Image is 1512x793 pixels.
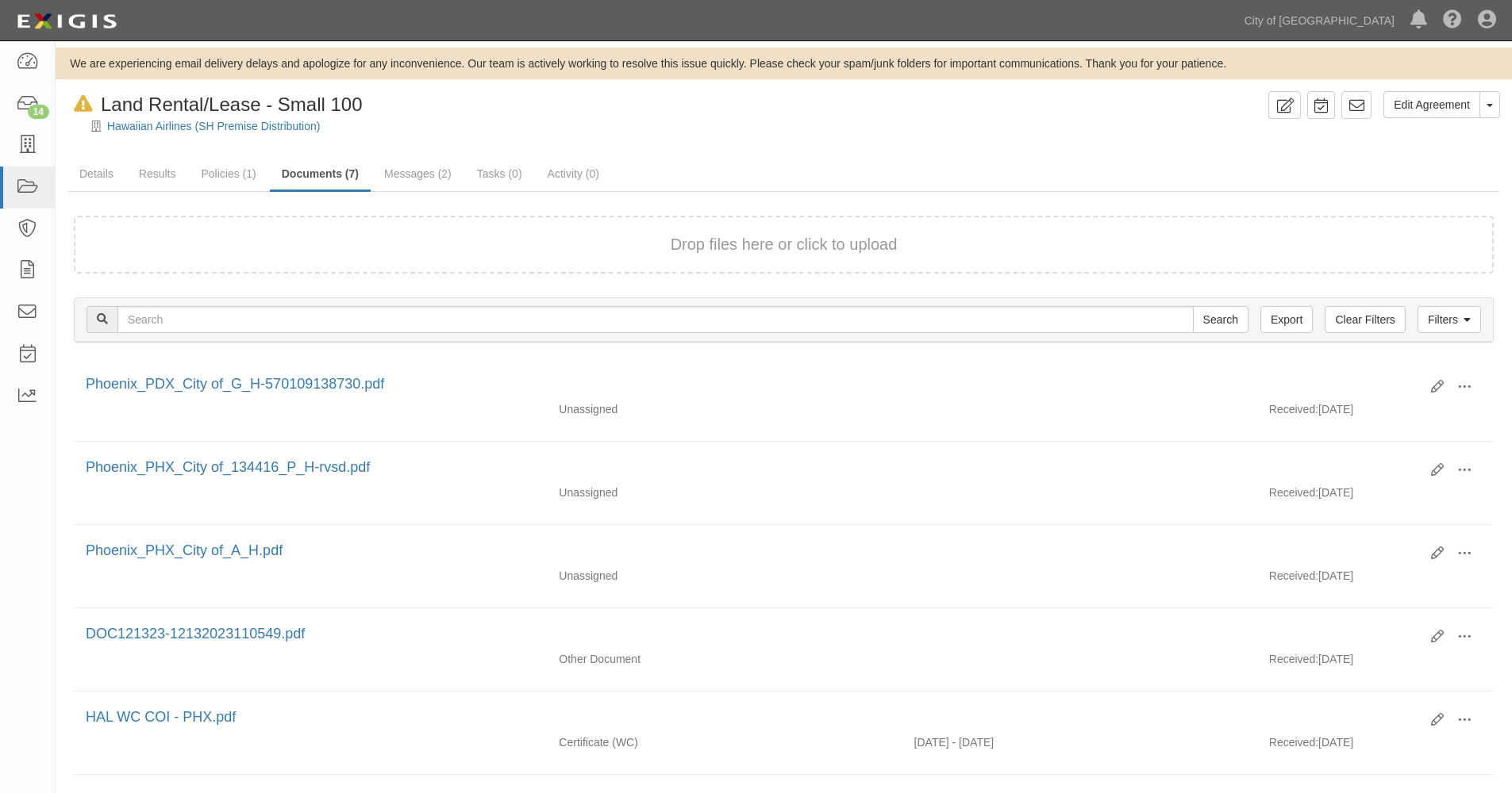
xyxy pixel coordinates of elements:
div: Effective - Expiration [902,485,1257,485]
div: Effective - Expiration [902,568,1257,569]
div: Phoenix_PHX_City of_134416_P_H-rvsd.pdf [86,458,1419,478]
a: Filters [1418,306,1481,333]
a: Documents (7) [270,158,371,192]
p: Received: [1269,401,1318,417]
p: Received: [1269,485,1318,500]
a: Export [1260,306,1313,333]
a: Policies (1) [189,158,267,190]
div: 14 [28,105,49,119]
div: Unassigned [547,401,902,417]
div: Unassigned [547,485,902,500]
div: [DATE] [1257,651,1494,675]
div: Effective - Expiration [902,651,1257,652]
div: HAL WC COI - PHX.pdf [86,707,1419,728]
div: We are experiencing email delivery delays and apologize for any inconvenience. Our team is active... [56,56,1512,71]
p: Received: [1269,734,1318,750]
button: Drop files here or click to upload [671,233,898,256]
a: Phoenix_PHX_City of_A_H.pdf [86,542,283,558]
a: HAL WC COI - PHX.pdf [86,709,236,725]
a: Tasks (0) [465,158,534,190]
input: Search [1193,306,1248,333]
a: Messages (2) [372,158,464,190]
div: [DATE] [1257,734,1494,758]
div: [DATE] [1257,401,1494,425]
a: Phoenix_PHX_City of_134416_P_H-rvsd.pdf [86,459,370,475]
a: Phoenix_PDX_City of_G_H-570109138730.pdf [86,376,384,392]
div: Phoenix_PHX_City of_A_H.pdf [86,541,1419,561]
div: [DATE] [1257,485,1494,508]
div: Land Rental/Lease - Small 100 [67,91,363,118]
img: logo-5460c22ac91f19d4615b14bd174203de0afe785f0fc80cf4dbbc73dc1793850b.png [12,7,121,36]
a: Activity (0) [536,158,611,190]
span: Land Rental/Lease - Small 100 [101,94,363,115]
div: Effective - Expiration [902,401,1257,402]
div: Other Document [547,651,902,667]
a: Hawaiian Airlines (SH Premise Distribution) [107,120,320,132]
div: [DATE] [1257,568,1494,592]
a: Edit Agreement [1383,91,1480,118]
div: Unassigned [547,568,902,584]
p: Received: [1269,568,1318,584]
p: Received: [1269,651,1318,667]
a: Clear Filters [1325,306,1405,333]
div: Workers Compensation/Employers Liability [547,734,902,750]
a: Results [127,158,188,190]
div: Phoenix_PDX_City of_G_H-570109138730.pdf [86,374,1419,395]
i: Help Center - Complianz [1443,11,1462,30]
div: Effective 08/01/2022 - Expiration 08/01/2023 [902,734,1257,750]
div: DOC121323-12132023110549.pdf [86,624,1419,645]
a: City of [GEOGRAPHIC_DATA] [1237,5,1402,36]
a: DOC121323-12132023110549.pdf [86,626,305,642]
input: Search [117,306,1194,333]
a: Details [67,158,125,190]
i: In Default since 08/22/2023 [74,96,93,113]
